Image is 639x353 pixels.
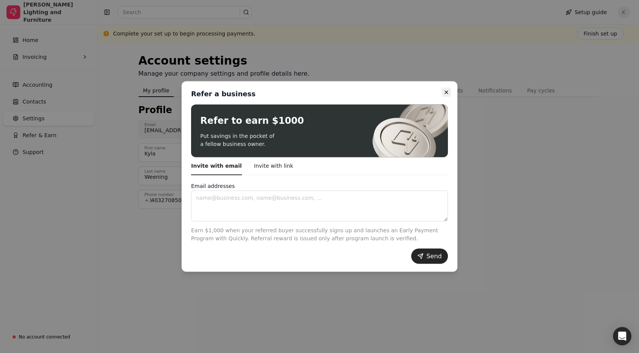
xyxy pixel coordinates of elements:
[191,157,242,175] button: Invite with email
[191,227,448,249] div: Earn $1,000 when your referred buyer successfully signs up and launches an Early Payment Program ...
[200,114,304,128] div: Refer to earn $1000
[254,157,294,175] button: Invite with link
[411,249,448,264] button: Send
[370,105,454,157] img: Coin
[191,89,256,99] h2: Refer a business
[191,183,235,189] label: Email addresses
[200,132,304,148] div: Put savings in the pocket of a fellow business owner.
